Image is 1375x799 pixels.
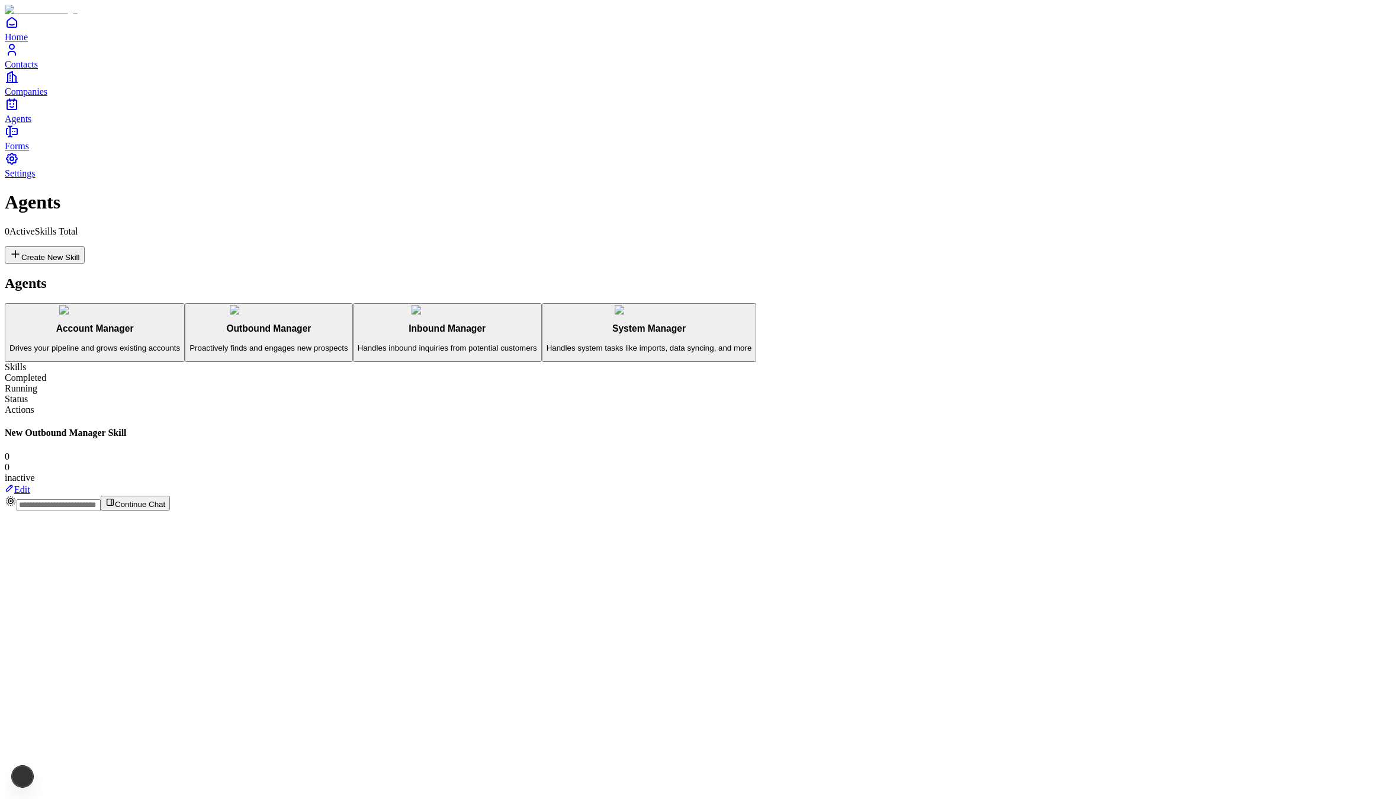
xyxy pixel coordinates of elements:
a: Edit [5,484,30,495]
div: Completed [5,373,1370,383]
a: Agents [5,97,1370,124]
span: Contacts [5,59,38,69]
img: Item Brain Logo [5,5,78,15]
a: Forms [5,124,1370,151]
img: Outbound Manager [230,305,307,315]
p: Handles system tasks like imports, data syncing, and more [547,344,752,352]
span: Settings [5,168,36,178]
div: 0 [5,451,1370,462]
p: Proactively finds and engages new prospects [189,344,348,352]
h1: Agents [5,191,1370,213]
a: Companies [5,70,1370,97]
span: Forms [5,141,29,151]
img: Inbound Manager [412,305,483,315]
h3: Account Manager [9,323,180,334]
span: Companies [5,86,47,97]
div: Continue Chat [5,495,1370,511]
span: Agents [5,114,31,124]
div: 0 [5,462,1370,473]
a: Contacts [5,43,1370,69]
p: Handles inbound inquiries from potential customers [358,344,537,352]
h3: Inbound Manager [358,323,537,334]
button: Account ManagerAccount ManagerDrives your pipeline and grows existing accounts [5,303,185,362]
span: inactive [5,473,35,483]
div: Skills [5,362,1370,373]
a: Home [5,15,1370,42]
p: 0 Active Skills Total [5,226,1370,237]
div: Status [5,394,1370,405]
button: Continue Chat [101,496,170,511]
button: Create New Skill [5,246,85,264]
button: System ManagerSystem ManagerHandles system tasks like imports, data syncing, and more [542,303,757,362]
span: Continue Chat [115,500,165,509]
img: System Manager [615,305,684,315]
img: Account Manager [59,305,130,315]
p: Drives your pipeline and grows existing accounts [9,344,180,352]
h2: Agents [5,275,1370,291]
button: Outbound ManagerOutbound ManagerProactively finds and engages new prospects [185,303,352,362]
div: Actions [5,405,1370,415]
div: Running [5,383,1370,394]
a: Settings [5,152,1370,178]
h4: New Outbound Manager Skill [5,428,1370,438]
button: Inbound ManagerInbound ManagerHandles inbound inquiries from potential customers [353,303,542,362]
h3: System Manager [547,323,752,334]
h3: Outbound Manager [189,323,348,334]
span: Home [5,32,28,42]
